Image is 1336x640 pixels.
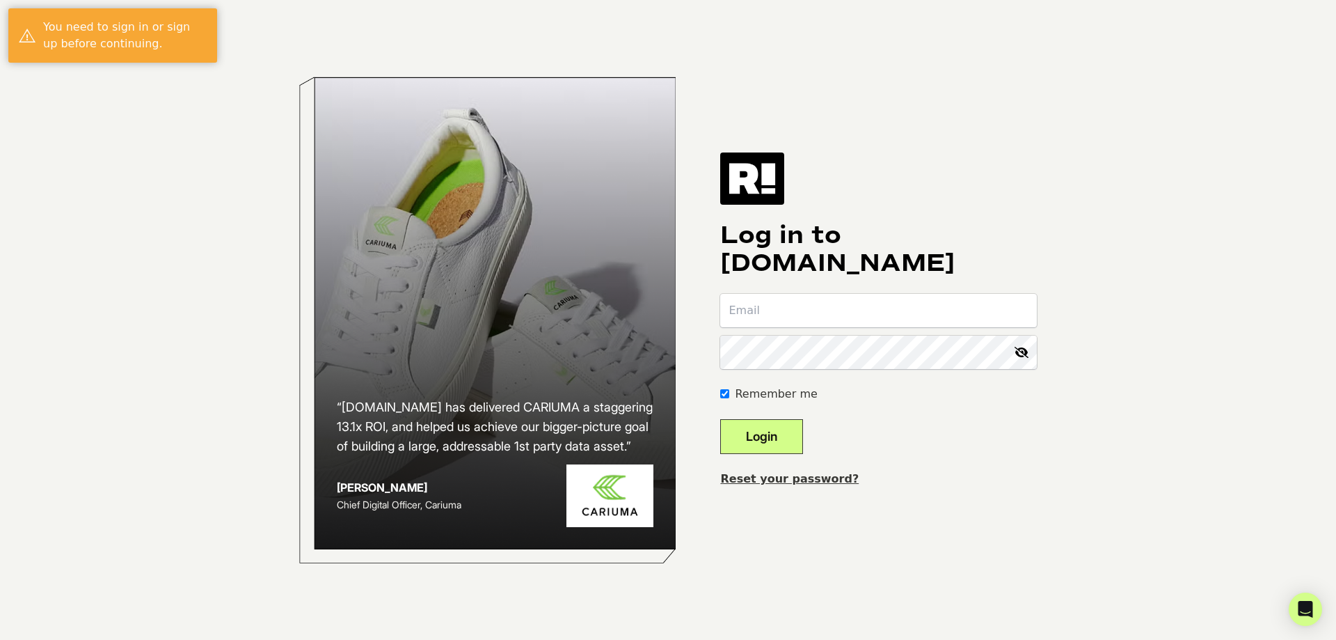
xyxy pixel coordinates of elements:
div: Open Intercom Messenger [1289,593,1322,626]
img: Cariuma [566,465,653,528]
h2: “[DOMAIN_NAME] has delivered CARIUMA a staggering 13.1x ROI, and helped us achieve our bigger-pic... [337,398,654,456]
img: Retention.com [720,153,784,204]
div: You need to sign in or sign up before continuing. [43,19,207,52]
strong: [PERSON_NAME] [337,481,427,494]
a: Reset your password? [720,472,859,485]
button: Login [720,419,803,454]
input: Email [720,294,1037,327]
label: Remember me [735,386,817,403]
h1: Log in to [DOMAIN_NAME] [720,221,1037,277]
span: Chief Digital Officer, Cariuma [337,499,461,510]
